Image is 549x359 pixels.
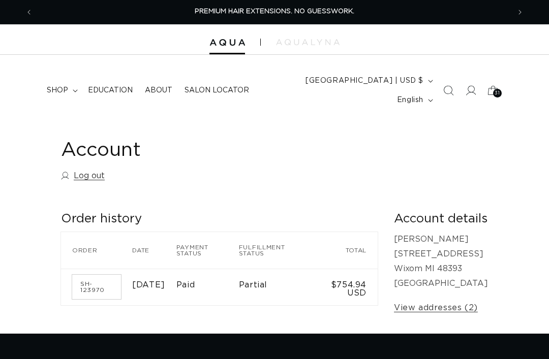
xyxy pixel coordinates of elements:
p: [PERSON_NAME] [STREET_ADDRESS] Wixom MI 48393 [GEOGRAPHIC_DATA] [394,232,488,290]
a: About [139,80,178,101]
span: shop [47,86,68,95]
span: About [145,86,172,95]
span: English [397,95,423,106]
span: [GEOGRAPHIC_DATA] | USD $ [306,76,423,86]
button: [GEOGRAPHIC_DATA] | USD $ [299,71,437,90]
th: Fulfillment status [239,232,316,269]
span: Salon Locator [185,86,249,95]
button: English [391,90,437,110]
h1: Account [61,138,488,163]
span: 31 [495,89,500,97]
time: [DATE] [132,281,165,289]
a: Log out [61,169,105,183]
h2: Account details [394,211,488,227]
h2: Order history [61,211,378,227]
td: $754.94 USD [316,269,378,305]
a: View addresses (2) [394,301,478,315]
th: Date [132,232,176,269]
img: Aqua Hair Extensions [209,39,245,46]
button: Next announcement [509,3,531,22]
span: Education [88,86,133,95]
a: Education [82,80,139,101]
a: Salon Locator [178,80,255,101]
summary: shop [41,80,82,101]
th: Payment status [176,232,239,269]
th: Order [61,232,132,269]
span: PREMIUM HAIR EXTENSIONS. NO GUESSWORK. [195,8,354,15]
td: Partial [239,269,316,305]
button: Previous announcement [18,3,40,22]
img: aqualyna.com [276,39,340,45]
summary: Search [437,79,460,102]
th: Total [316,232,378,269]
td: Paid [176,269,239,305]
a: Order number SH-123970 [72,275,121,299]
